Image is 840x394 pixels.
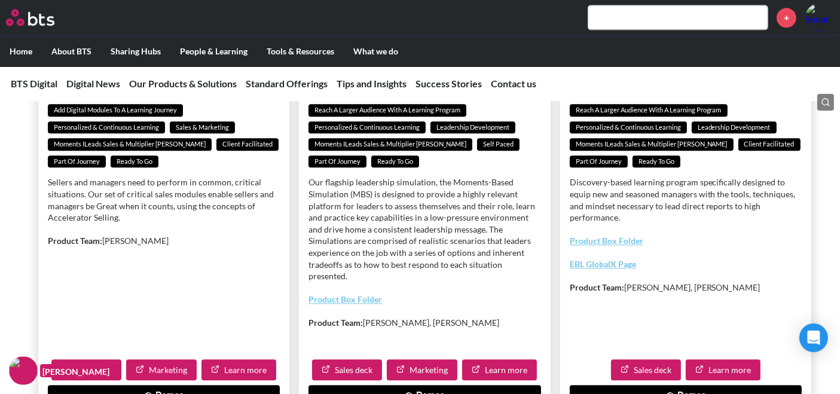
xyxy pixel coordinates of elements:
[570,259,636,269] a: EBL GlobalX Page
[611,359,681,381] a: Sales deck
[111,155,158,168] span: Ready to go
[308,294,382,304] a: Product Box Folder
[308,176,540,282] p: Our flagship leadership simulation, the Moments-Based Simulation (MBS) is designed to provide a h...
[777,8,796,28] a: +
[48,121,165,134] span: Personalized & Continuous Learning
[462,359,537,381] a: Learn more
[11,78,57,89] a: BTS Digital
[312,359,382,381] a: Sales deck
[48,176,280,223] p: Sellers and managers need to perform in common, critical situations. Our set of critical sales mo...
[738,138,801,151] span: Client facilitated
[126,359,197,381] a: Marketing
[101,36,170,67] label: Sharing Hubs
[308,317,540,329] p: [PERSON_NAME], [PERSON_NAME]
[6,9,54,26] img: BTS Logo
[344,36,408,67] label: What we do
[170,36,257,67] label: People & Learning
[387,359,457,381] a: Marketing
[9,356,38,385] img: F
[42,36,101,67] label: About BTS
[48,235,280,247] p: [PERSON_NAME]
[66,78,120,89] a: Digital News
[692,121,777,134] span: Leadership Development
[48,138,212,151] span: Moments iLeads Sales & Multiplier [PERSON_NAME]
[416,78,482,89] a: Success Stories
[170,121,235,134] span: Sales & Marketing
[570,176,802,223] p: Discovery-based learning program specifically designed to equip new and seasoned managers with th...
[216,138,279,151] span: Client facilitated
[805,3,834,32] img: Sonal Manjarekar
[337,78,407,89] a: Tips and Insights
[201,359,276,381] a: Learn more
[48,104,183,117] span: Add Digital Modules to a Learning Journey
[570,155,628,168] span: Part of Journey
[570,282,624,292] strong: Product Team:
[805,3,834,32] a: Profile
[257,36,344,67] label: Tools & Resources
[570,282,802,294] p: [PERSON_NAME], [PERSON_NAME]
[308,317,363,328] strong: Product Team:
[129,78,237,89] a: Our Products & Solutions
[246,78,328,89] a: Standard Offerings
[371,155,419,168] span: Ready to go
[6,9,77,26] a: Go home
[48,236,102,246] strong: Product Team:
[477,138,520,151] span: Self paced
[570,236,643,246] a: Product Box Folder
[491,78,536,89] a: Contact us
[308,138,472,151] span: Moments iLeads Sales & Multiplier [PERSON_NAME]
[686,359,760,381] a: Learn more
[430,121,515,134] span: Leadership Development
[308,155,366,168] span: Part of Journey
[799,323,828,352] div: Open Intercom Messenger
[40,364,112,378] figcaption: [PERSON_NAME]
[570,104,728,117] span: Reach a Larger Audience With a Learning Program
[570,138,734,151] span: Moments iLeads Sales & Multiplier [PERSON_NAME]
[633,155,680,168] span: Ready to go
[570,121,687,134] span: Personalized & Continuous Learning
[308,121,426,134] span: Personalized & Continuous Learning
[48,155,106,168] span: Part of Journey
[308,104,466,117] span: Reach a Larger Audience With a Learning Program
